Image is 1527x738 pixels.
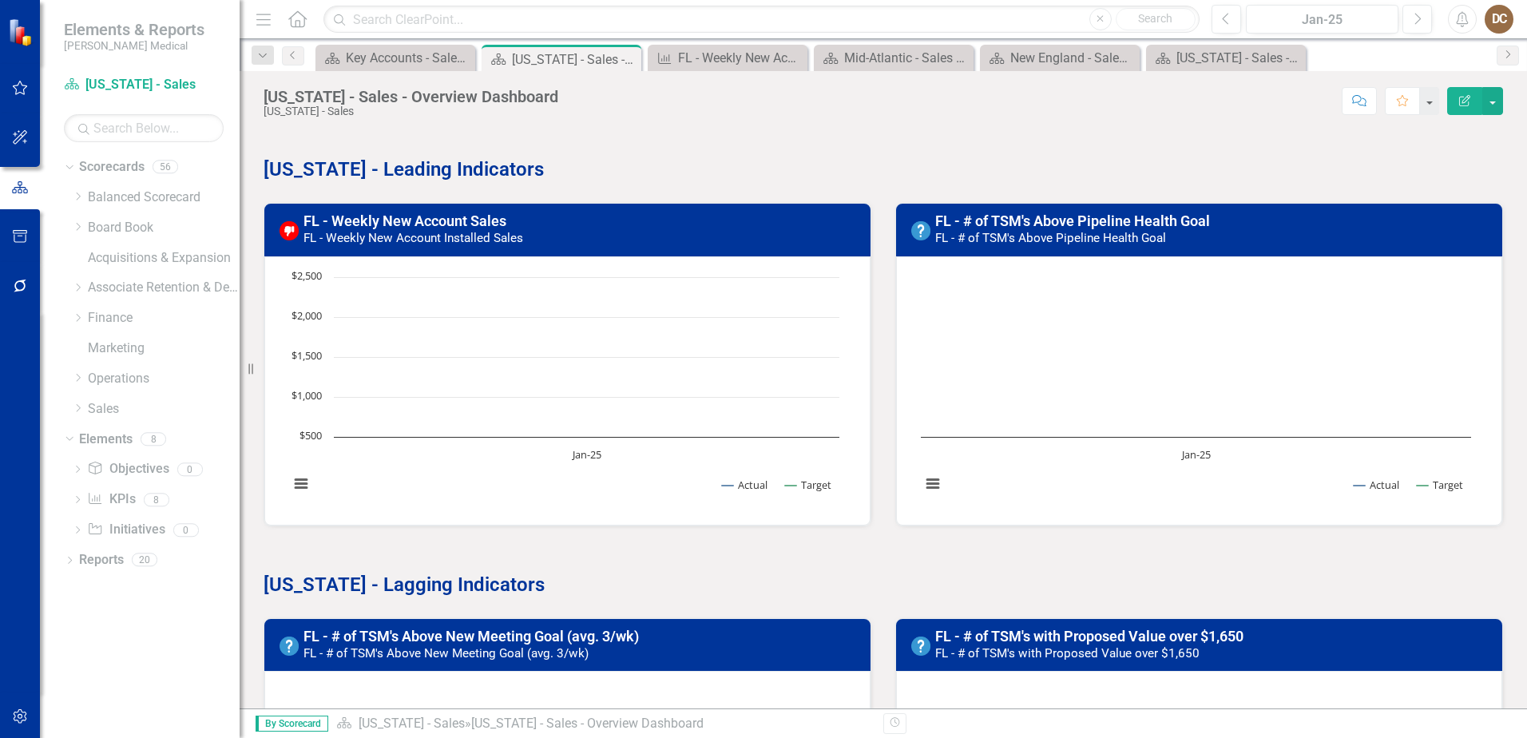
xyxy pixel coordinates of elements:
a: FL - # of TSM's Above New Meeting Goal (avg. 3/wk) [303,628,639,645]
text: $2,000 [292,308,322,323]
img: No Information [911,221,930,240]
small: FL - # of TSM's Above Pipeline Health Goal [935,231,1166,245]
div: [US_STATE] - Sales - Overview Dashboard [264,88,558,105]
a: FL - # of TSM's Above Pipeline Health Goal [935,212,1210,229]
strong: [US_STATE] - Leading Indicators [264,158,544,181]
div: Mid-Atlantic - Sales - Overview Dashboard [844,48,970,68]
div: Chart. Highcharts interactive chart. [281,269,854,509]
div: 56 [153,161,178,174]
small: FL - Weekly New Account Installed Sales [303,231,523,245]
text: Jan-25 [1180,447,1211,462]
img: Below Target [280,221,299,240]
a: Acquisitions & Expansion [88,249,240,268]
a: Key Accounts - Sales - Overview Dashboard [319,48,471,68]
svg: Interactive chart [281,269,847,509]
span: Search [1138,12,1172,25]
a: FL - Weekly New Account Installed Sales [652,48,803,68]
div: [US_STATE] - Sales - Overview Dashboard [512,50,637,69]
strong: [US_STATE] - Lagging Indicators [264,573,545,596]
text: $2,500 [292,268,322,283]
a: New England - Sales - Overview Dashboard [984,48,1136,68]
span: Elements & Reports [64,20,204,39]
a: FL - # of TSM's with Proposed Value over $1,650 [935,628,1243,645]
img: No Information [911,637,930,656]
button: View chart menu, Chart [290,473,312,495]
a: Board Book [88,219,240,237]
a: Associate Retention & Development [88,279,240,297]
button: Search [1116,8,1196,30]
small: FL - # of TSM's with Proposed Value over $1,650 [935,646,1200,661]
a: Reports [79,551,124,569]
button: Show Actual [1354,478,1399,492]
a: Elements [79,430,133,449]
a: Finance [88,309,240,327]
a: Initiatives [87,521,165,539]
div: [US_STATE] - Sales - Overview Dashboard [471,716,704,731]
div: 0 [173,523,199,537]
a: Objectives [87,460,169,478]
input: Search ClearPoint... [323,6,1200,34]
span: By Scorecard [256,716,328,732]
button: Show Actual [722,478,767,492]
button: DC [1485,5,1513,34]
a: Sales [88,400,240,419]
div: [US_STATE] - Sales - Overview Dashboard [1176,48,1302,68]
div: [US_STATE] - Sales [264,105,558,117]
div: New England - Sales - Overview Dashboard [1010,48,1136,68]
img: ClearPoint Strategy [8,18,36,46]
div: Chart. Highcharts interactive chart. [913,269,1485,509]
svg: Interactive chart [913,269,1479,509]
div: FL - Weekly New Account Installed Sales [678,48,803,68]
a: Marketing [88,339,240,358]
small: [PERSON_NAME] Medical [64,39,204,52]
div: Jan-25 [1251,10,1393,30]
a: Scorecards [79,158,145,177]
a: FL - Weekly New Account Sales [303,212,506,229]
div: 20 [132,553,157,567]
g: Actual, line 1 of 2 with 1 data point. [584,423,590,429]
img: No Information [280,637,299,656]
button: Show Target [785,478,832,492]
a: [US_STATE] - Sales [64,76,224,94]
a: Balanced Scorecard [88,188,240,207]
a: [US_STATE] - Sales [359,716,465,731]
small: FL - # of TSM's Above New Meeting Goal (avg. 3/wk) [303,646,589,661]
button: Jan-25 [1246,5,1398,34]
div: Key Accounts - Sales - Overview Dashboard [346,48,471,68]
a: Operations [88,370,240,388]
div: 0 [177,462,203,476]
button: Show Target [1417,478,1464,492]
a: Mid-Atlantic - Sales - Overview Dashboard [818,48,970,68]
a: KPIs [87,490,135,509]
text: $500 [299,428,322,442]
text: $1,500 [292,348,322,363]
input: Search Below... [64,114,224,142]
text: $1,000 [292,388,322,403]
div: » [336,715,871,733]
g: Target, line 2 of 2 with 1 data point. [584,295,590,301]
div: 8 [141,432,166,446]
text: Jan-25 [571,447,601,462]
button: View chart menu, Chart [922,473,944,495]
div: 8 [144,493,169,506]
a: [US_STATE] - Sales - Overview Dashboard [1150,48,1302,68]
